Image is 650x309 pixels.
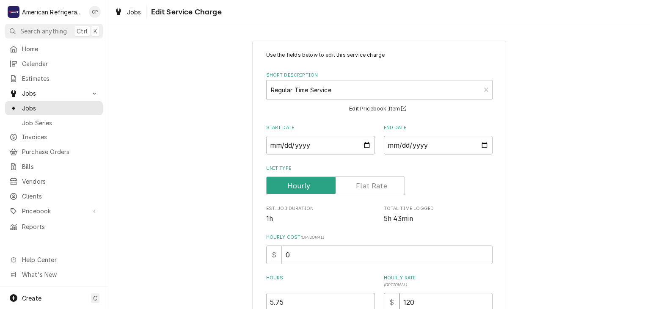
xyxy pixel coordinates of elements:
a: Jobs [5,101,103,115]
span: Jobs [22,89,86,98]
div: End Date [384,124,493,154]
div: Cordel Pyle's Avatar [89,6,101,18]
span: Create [22,295,41,302]
span: Help Center [22,255,98,264]
input: yyyy-mm-dd [266,136,375,154]
div: Total Time Logged [384,205,493,223]
label: Hourly Rate [384,275,493,288]
span: Calendar [22,59,99,68]
label: Unit Type [266,165,493,172]
div: A [8,6,19,18]
div: Est. Job Duration [266,205,375,223]
span: Jobs [127,8,141,17]
span: K [94,27,97,36]
a: Jobs [111,5,145,19]
span: Home [22,44,99,53]
a: Clients [5,189,103,203]
a: Reports [5,220,103,234]
span: What's New [22,270,98,279]
a: Job Series [5,116,103,130]
a: Home [5,42,103,56]
a: Vendors [5,174,103,188]
span: ( optional ) [300,235,324,240]
div: Unit Type [266,165,493,195]
span: Invoices [22,132,99,141]
span: Est. Job Duration [266,214,375,224]
a: Invoices [5,130,103,144]
span: Job Series [22,119,99,127]
a: Go to What's New [5,268,103,281]
div: Short Description [266,72,493,114]
span: Search anything [20,27,67,36]
a: Purchase Orders [5,145,103,159]
button: Search anythingCtrlK [5,24,103,39]
a: Bills [5,160,103,174]
div: American Refrigeration LLC's Avatar [8,6,19,18]
span: Est. Job Duration [266,205,375,212]
span: Vendors [22,177,99,186]
span: Reports [22,222,99,231]
p: Use the fields below to edit this service charge [266,51,493,59]
input: yyyy-mm-dd [384,136,493,154]
span: Total Time Logged [384,205,493,212]
span: 5h 43min [384,215,413,223]
span: Total Time Logged [384,214,493,224]
label: Start Date [266,124,375,131]
div: $ [266,246,282,264]
span: Jobs [22,104,99,113]
button: Edit Pricebook Item [348,104,410,114]
span: Clients [22,192,99,201]
a: Go to Help Center [5,253,103,267]
label: Hourly Cost [266,234,493,241]
div: American Refrigeration LLC [22,8,84,17]
div: Hourly Cost [266,234,493,264]
a: Go to Jobs [5,86,103,100]
div: Start Date [266,124,375,154]
label: Hours [266,275,375,288]
span: Edit Service Charge [149,6,222,18]
label: End Date [384,124,493,131]
span: Bills [22,162,99,171]
label: Short Description [266,72,493,79]
a: Go to Pricebook [5,204,103,218]
a: Calendar [5,57,103,71]
span: Pricebook [22,207,86,215]
span: 1h [266,215,273,223]
span: Estimates [22,74,99,83]
span: C [93,294,97,303]
span: ( optional ) [384,282,408,287]
div: CP [89,6,101,18]
span: Purchase Orders [22,147,99,156]
span: Ctrl [77,27,88,36]
a: Estimates [5,72,103,86]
